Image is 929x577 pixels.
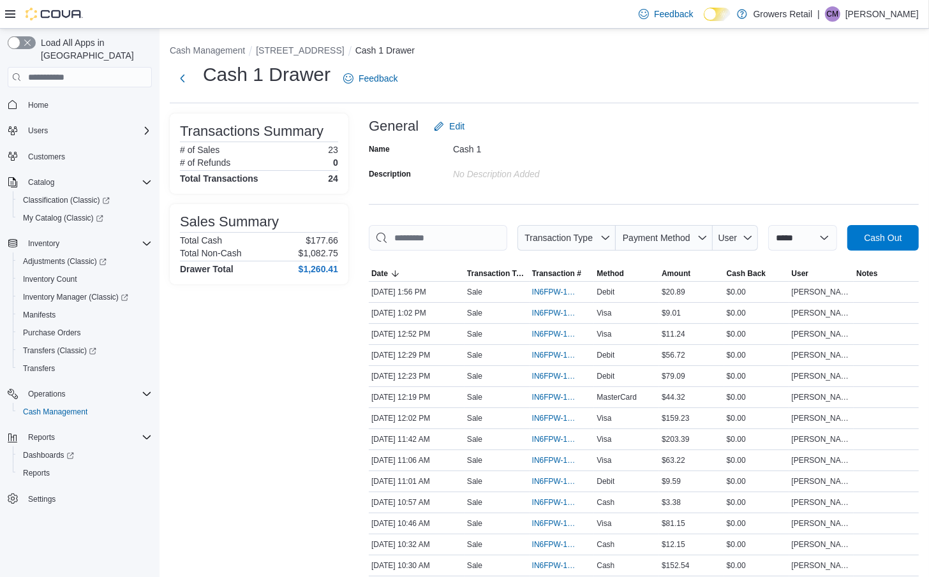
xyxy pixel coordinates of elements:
h6: # of Refunds [180,157,230,168]
button: Users [23,123,53,138]
span: Inventory Manager (Classic) [18,289,152,305]
span: Inventory Count [23,274,77,284]
button: Reports [13,464,157,482]
h3: Transactions Summary [180,124,323,139]
span: $12.15 [662,539,685,550]
span: IN6FPW-1995446 [532,560,579,571]
p: 23 [328,145,338,155]
div: $0.00 [724,305,789,321]
span: Users [28,126,48,136]
a: Purchase Orders [18,325,86,340]
div: [DATE] 12:02 PM [369,411,464,426]
a: Feedback [338,66,403,91]
span: Transaction Type [524,233,593,243]
span: Debit [597,287,614,297]
span: User [792,268,809,279]
span: Catalog [28,177,54,187]
h4: $1,260.41 [299,264,338,274]
span: Home [23,96,152,112]
button: IN6FPW-1995557 [532,369,592,384]
a: Dashboards [18,448,79,463]
div: $0.00 [724,516,789,531]
span: IN6FPW-1995650 [532,287,579,297]
div: No Description added [453,164,624,179]
span: Settings [28,494,56,504]
span: $3.38 [662,497,681,508]
span: Classification (Classic) [23,195,110,205]
div: $0.00 [724,537,789,552]
h6: Total Cash [180,235,222,245]
button: IN6FPW-1995446 [532,558,592,573]
button: User [789,266,854,281]
button: Inventory [23,236,64,251]
span: Notes [856,268,877,279]
label: Name [369,144,390,154]
a: Classification (Classic) [18,193,115,208]
span: $63.22 [662,455,685,465]
button: IN6FPW-1995450 [532,537,592,552]
span: [PERSON_NAME] [792,371,852,381]
button: Notes [854,266,919,281]
button: IN6FPW-1995650 [532,284,592,300]
button: IN6FPW-1995531 [532,411,592,426]
button: Transfers [13,360,157,377]
p: $1,082.75 [299,248,338,258]
span: Reports [23,468,50,478]
button: IN6FPW-1995474 [532,474,592,489]
span: [PERSON_NAME] [792,350,852,360]
h4: Drawer Total [180,264,234,274]
nav: Complex example [8,90,152,541]
button: IN6FPW-1995478 [532,453,592,468]
img: Cova [26,8,83,20]
span: $9.01 [662,308,681,318]
p: Sale [467,287,482,297]
div: $0.00 [724,474,789,489]
a: Reports [18,465,55,481]
div: [DATE] 12:52 PM [369,326,464,342]
span: Cash Back [727,268,766,279]
p: Sale [467,539,482,550]
a: Manifests [18,307,61,323]
span: $20.89 [662,287,685,297]
span: Dark Mode [704,21,704,22]
div: Cash 1 [453,139,624,154]
button: IN6FPW-1995470 [532,495,592,510]
h3: General [369,119,419,134]
a: Cash Management [18,404,93,420]
span: Cash Management [18,404,152,420]
h4: 24 [328,173,338,184]
span: Cash [597,497,614,508]
button: Transaction # [530,266,595,281]
p: Sale [467,518,482,529]
span: Inventory Count [18,272,152,287]
div: [DATE] 12:23 PM [369,369,464,384]
span: [PERSON_NAME] [792,308,852,318]
span: $152.54 [662,560,689,571]
p: Sale [467,434,482,444]
p: | [817,6,820,22]
span: IN6FPW-1995478 [532,455,579,465]
p: Sale [467,455,482,465]
span: Users [23,123,152,138]
button: Cash Out [847,225,919,251]
span: Edit [449,120,464,133]
button: Amount [659,266,724,281]
span: IN6FPW-1995470 [532,497,579,508]
span: [PERSON_NAME] [792,455,852,465]
span: Home [28,100,48,110]
a: Adjustments (Classic) [18,254,112,269]
button: Edit [429,113,470,139]
span: Debit [597,371,614,381]
div: [DATE] 10:57 AM [369,495,464,510]
span: IN6FPW-1995509 [532,434,579,444]
span: User [718,233,738,243]
span: Manifests [23,310,56,320]
button: Manifests [13,306,157,324]
span: Adjustments (Classic) [23,256,107,267]
a: Inventory Manager (Classic) [18,289,133,305]
button: Users [3,122,157,140]
button: Home [3,95,157,113]
span: Transaction Type [467,268,527,279]
p: Sale [467,371,482,381]
button: Cash Management [13,403,157,421]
